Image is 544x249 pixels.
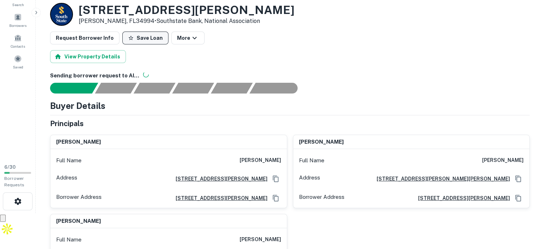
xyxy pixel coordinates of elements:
[211,83,253,94] div: Principals found, still searching for contact information. This may take time...
[2,31,34,51] a: Contacts
[508,192,544,226] iframe: Chat Widget
[56,156,82,165] p: Full Name
[250,83,306,94] div: AI fulfillment process complete.
[299,173,320,184] p: Address
[9,23,26,28] span: Borrowers
[270,193,281,203] button: Copy Address
[122,32,168,44] button: Save Loan
[56,235,82,244] p: Full Name
[513,173,524,184] button: Copy Address
[2,10,34,30] a: Borrowers
[371,175,510,183] a: [STREET_ADDRESS][PERSON_NAME][PERSON_NAME]
[56,173,77,184] p: Address
[4,176,24,187] span: Borrower Requests
[170,194,268,202] a: [STREET_ADDRESS][PERSON_NAME]
[270,173,281,184] button: Copy Address
[50,99,106,112] h4: Buyer Details
[56,193,102,203] p: Borrower Address
[50,32,119,44] button: Request Borrower Info
[170,175,268,183] a: [STREET_ADDRESS][PERSON_NAME]
[412,194,510,202] a: [STREET_ADDRESS][PERSON_NAME]
[13,64,23,70] span: Saved
[56,138,101,146] h6: [PERSON_NAME]
[299,193,344,203] p: Borrower Address
[95,83,137,94] div: Your request is received and processing...
[2,52,34,71] a: Saved
[50,118,84,129] h5: Principals
[299,156,324,165] p: Full Name
[172,83,214,94] div: Principals found, AI now looking for contact information...
[482,156,524,165] h6: [PERSON_NAME]
[299,138,344,146] h6: [PERSON_NAME]
[11,43,25,49] span: Contacts
[12,2,24,8] span: Search
[4,164,16,170] span: 6 / 30
[50,72,530,80] h6: Sending borrower request to AI...
[79,17,294,25] p: [PERSON_NAME], FL34994 •
[41,83,95,94] div: Sending borrower request to AI...
[240,156,281,165] h6: [PERSON_NAME]
[156,18,260,24] a: Southstate Bank, National Association
[240,235,281,244] h6: [PERSON_NAME]
[79,3,294,17] h3: [STREET_ADDRESS][PERSON_NAME]
[171,32,205,44] button: More
[133,83,175,94] div: Documents found, AI parsing details...
[50,50,126,63] button: View Property Details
